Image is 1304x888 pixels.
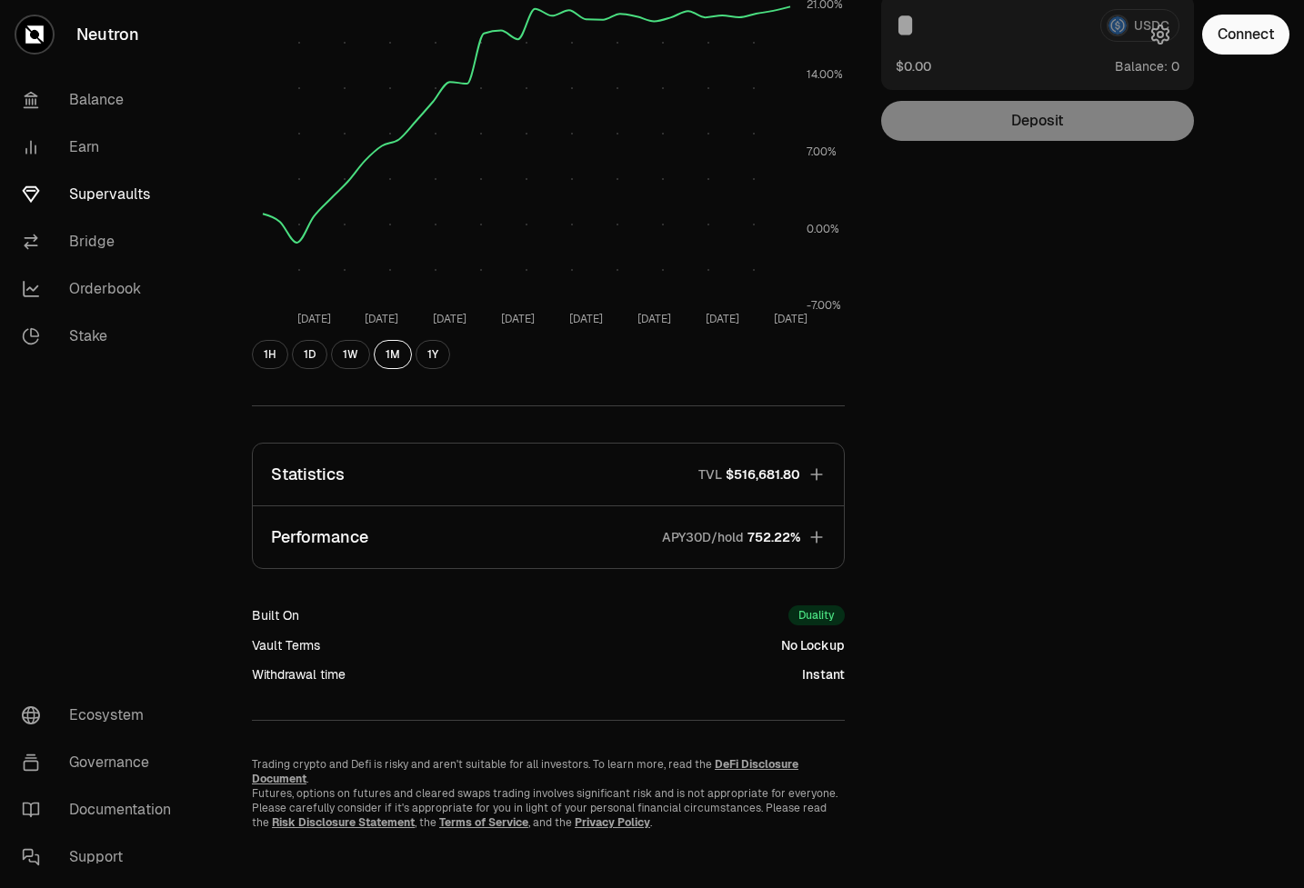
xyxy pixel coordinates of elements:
a: Documentation [7,786,196,833]
tspan: -7.00% [807,298,841,313]
a: Balance [7,76,196,124]
span: $516,681.80 [726,465,800,484]
button: PerformanceAPY30D/hold752.22% [253,506,844,568]
tspan: [DATE] [774,312,807,326]
button: StatisticsTVL$516,681.80 [253,444,844,505]
tspan: 7.00% [807,145,837,159]
a: Governance [7,739,196,786]
a: Supervaults [7,171,196,218]
div: Built On [252,606,299,624]
tspan: 14.00% [807,67,843,82]
button: 1Y [416,340,450,369]
div: Instant [802,665,845,683]
button: 1D [292,340,327,369]
tspan: [DATE] [637,312,671,326]
button: 1W [331,340,370,369]
tspan: 0.00% [807,222,839,236]
tspan: [DATE] [501,312,535,326]
span: Balance: [1115,57,1168,75]
button: 1M [374,340,412,369]
button: Connect [1202,15,1289,55]
tspan: [DATE] [569,312,603,326]
div: Withdrawal time [252,665,346,683]
button: $0.00 [896,56,931,75]
div: Duality [788,605,845,625]
p: Performance [271,524,368,550]
div: No Lockup [781,636,845,654]
a: Privacy Policy [575,815,650,830]
tspan: [DATE] [297,312,331,326]
button: 1H [252,340,288,369]
tspan: [DATE] [433,312,466,326]
a: DeFi Disclosure Document [252,757,798,786]
div: Vault Terms [252,636,320,654]
a: Stake [7,313,196,360]
a: Terms of Service [439,815,528,830]
p: Futures, options on futures and cleared swaps trading involves significant risk and is not approp... [252,786,845,830]
a: Orderbook [7,265,196,313]
a: Risk Disclosure Statement [272,815,415,830]
p: Trading crypto and Defi is risky and aren't suitable for all investors. To learn more, read the . [252,757,845,786]
tspan: [DATE] [365,312,398,326]
span: 752.22% [747,528,800,546]
a: Ecosystem [7,692,196,739]
a: Bridge [7,218,196,265]
p: Statistics [271,462,345,487]
p: TVL [698,465,722,484]
a: Earn [7,124,196,171]
tspan: [DATE] [706,312,739,326]
a: Support [7,833,196,881]
p: APY30D/hold [662,528,744,546]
